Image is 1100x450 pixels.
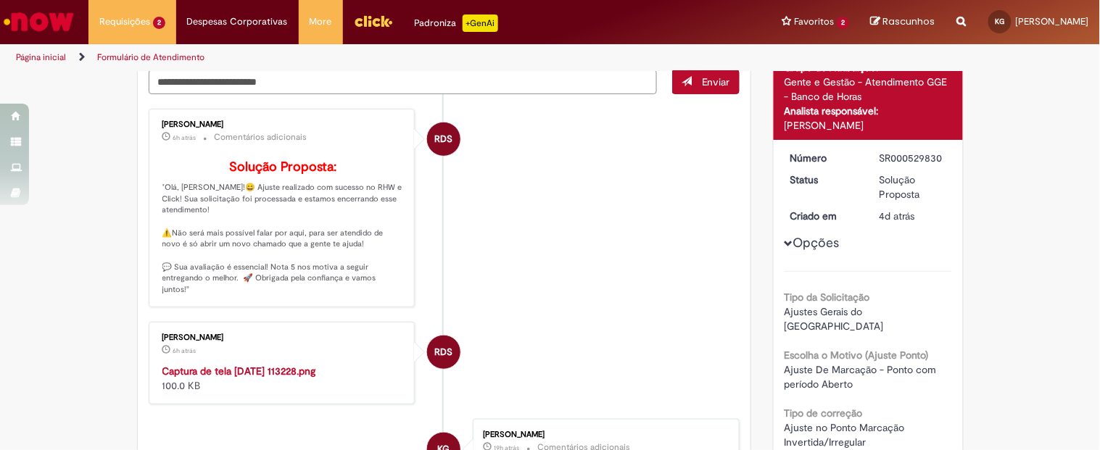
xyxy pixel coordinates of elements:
ul: Trilhas de página [11,44,722,71]
img: click_logo_yellow_360x200.png [354,10,393,32]
b: Tipo de correção [785,407,863,420]
b: Escolha o Motivo (Ajuste Ponto) [785,349,929,362]
span: Rascunhos [883,14,935,28]
button: Enviar [672,70,740,94]
div: [PERSON_NAME] [785,118,952,133]
span: KG [996,17,1005,26]
small: Comentários adicionais [215,131,307,143]
span: [PERSON_NAME] [1016,15,1089,28]
span: Ajuste De Marcação - Ponto com período Aberto [785,363,940,391]
b: Tipo da Solicitação [785,291,870,304]
time: 28/08/2025 11:32:52 [173,133,197,142]
dt: Criado em [779,209,869,223]
span: 6h atrás [173,133,197,142]
span: RDS [435,335,453,370]
div: 100.0 KB [162,364,404,393]
div: Raquel De Souza [427,336,460,369]
a: Rascunhos [871,15,935,29]
dt: Número [779,151,869,165]
a: Formulário de Atendimento [97,51,204,63]
div: Raquel De Souza [427,122,460,156]
span: 2 [837,17,849,29]
div: [PERSON_NAME] [162,333,404,342]
div: Gente e Gestão - Atendimento GGE - Banco de Horas [785,75,952,104]
div: 25/08/2025 08:33:42 [880,209,947,223]
span: 6h atrás [173,346,197,355]
a: Captura de tela [DATE] 113228.png [162,364,316,378]
span: 4d atrás [880,209,915,222]
textarea: Digite sua mensagem aqui... [149,70,658,94]
span: Requisições [99,14,150,29]
span: Ajuste no Ponto Marcação Invertida/Irregular [785,421,908,449]
div: Solução Proposta [880,172,947,201]
div: Analista responsável: [785,104,952,118]
span: Despesas Corporativas [187,14,288,29]
dt: Status [779,172,869,187]
span: 2 [153,17,165,29]
span: Enviar [702,75,730,88]
div: SR000529830 [880,151,947,165]
div: [PERSON_NAME] [162,120,404,129]
div: [PERSON_NAME] [483,430,724,439]
time: 28/08/2025 11:32:43 [173,346,197,355]
time: 25/08/2025 08:33:42 [880,209,915,222]
a: Página inicial [16,51,66,63]
div: Padroniza [415,14,498,32]
p: +GenAi [463,14,498,32]
b: Solução Proposta: [229,159,336,175]
span: RDS [435,122,453,157]
img: ServiceNow [1,7,76,36]
span: More [310,14,332,29]
span: Favoritos [794,14,834,29]
span: Ajustes Gerais do [GEOGRAPHIC_DATA] [785,305,884,333]
p: "Olá, [PERSON_NAME]!😄 Ajuste realizado com sucesso no RHW e Click! Sua solicitação foi processada... [162,160,404,296]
